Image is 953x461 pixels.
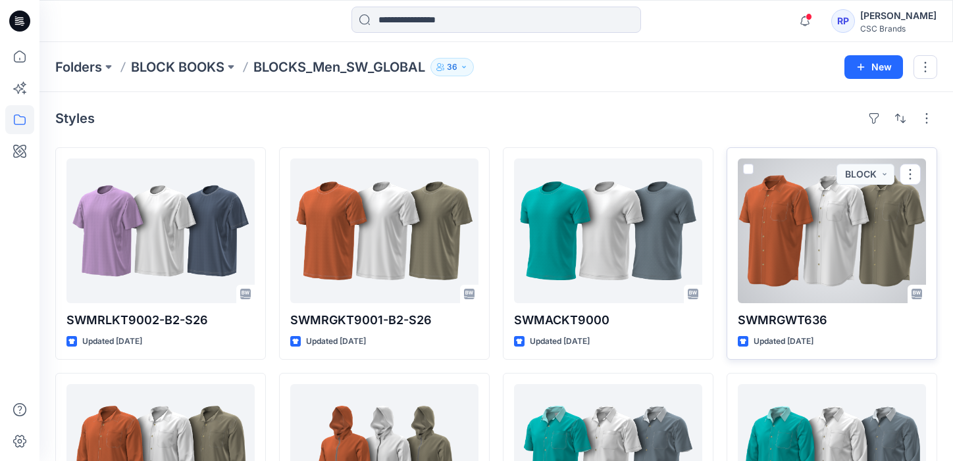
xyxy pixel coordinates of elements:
[754,335,813,349] p: Updated [DATE]
[844,55,903,79] button: New
[55,110,95,126] h4: Styles
[430,58,474,76] button: 36
[66,311,255,329] p: SWMRLKT9002-B2-S26
[306,335,366,349] p: Updated [DATE]
[447,60,457,74] p: 36
[253,58,425,76] p: BLOCKS_Men_SW_GLOBAL
[66,158,255,303] a: SWMRLKT9002-B2-S26
[860,8,937,24] div: [PERSON_NAME]
[55,58,102,76] a: Folders
[514,158,702,303] a: SWMACKT9000
[514,311,702,329] p: SWMACKT9000
[860,24,937,34] div: CSC Brands
[831,9,855,33] div: RP
[290,158,478,303] a: SWMRGKT9001-B2-S26
[82,335,142,349] p: Updated [DATE]
[290,311,478,329] p: SWMRGKT9001-B2-S26
[738,158,926,303] a: SWMRGWT636
[738,311,926,329] p: SWMRGWT636
[131,58,224,76] a: BLOCK BOOKS
[530,335,590,349] p: Updated [DATE]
